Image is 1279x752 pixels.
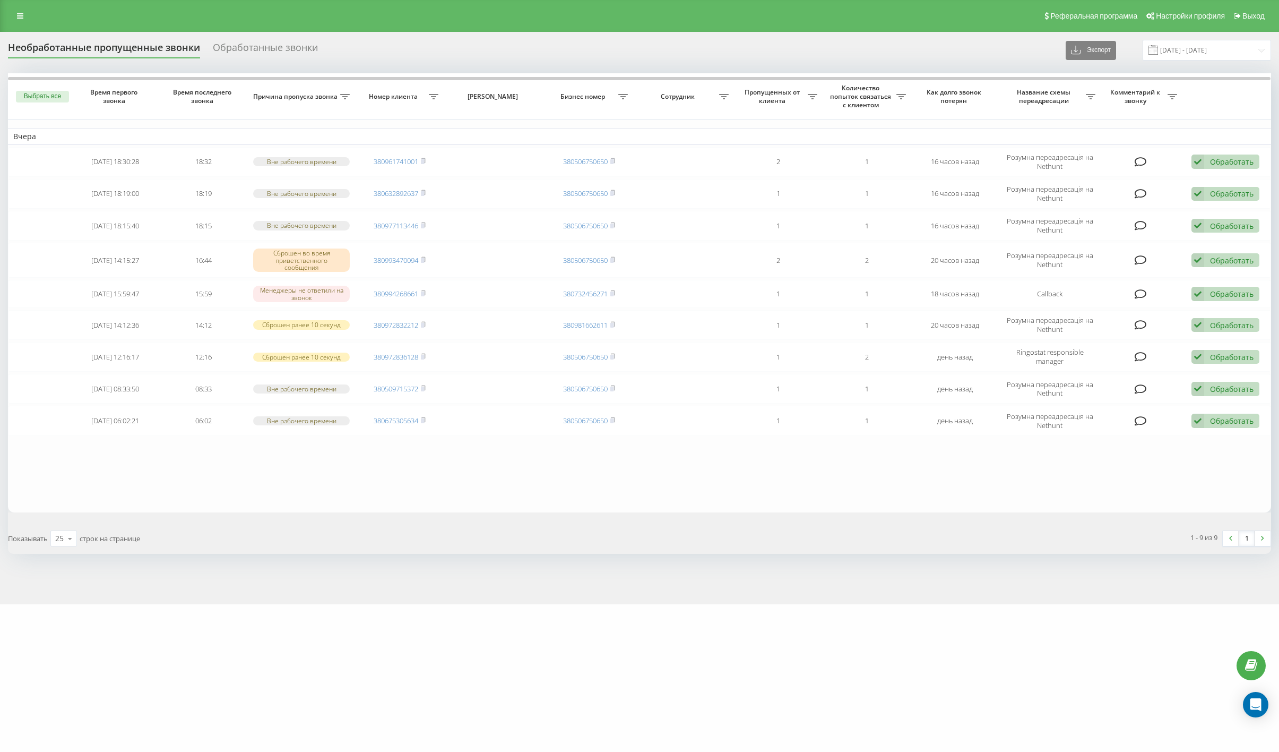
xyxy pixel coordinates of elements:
[71,211,160,241] td: [DATE] 18:15:40
[1156,12,1225,20] span: Настройки профиля
[563,416,608,425] a: 380506750650
[374,189,418,198] a: 380632892637
[739,88,808,105] span: Пропущенных от клиента
[1243,692,1268,717] div: Open Intercom Messenger
[55,533,64,544] div: 25
[1210,255,1254,266] div: Обработать
[253,157,350,166] div: Вне рабочего времени
[160,374,248,404] td: 08:33
[1210,352,1254,362] div: Обработать
[999,147,1100,177] td: Розумна переадресація на Nethunt
[8,129,1271,144] td: Вчера
[160,406,248,435] td: 06:02
[71,179,160,209] td: [DATE] 18:19:00
[8,42,200,58] div: Необработанные пропущенные звонки
[734,243,823,278] td: 2
[71,147,160,177] td: [DATE] 18:30:28
[253,249,350,272] div: Сброшен во время приветственного сообщения
[734,211,823,241] td: 1
[563,221,608,230] a: 380506750650
[253,320,350,329] div: Сброшен ранее 10 секунд
[71,310,160,340] td: [DATE] 14:12:36
[823,147,911,177] td: 1
[374,416,418,425] a: 380675305634
[160,310,248,340] td: 14:12
[823,243,911,278] td: 2
[823,406,911,435] td: 1
[734,406,823,435] td: 1
[734,310,823,340] td: 1
[160,147,248,177] td: 18:32
[1005,88,1085,105] span: Название схемы переадресации
[1066,41,1116,60] button: Экспорт
[563,157,608,166] a: 380506750650
[213,42,318,58] div: Обработанные звонки
[638,92,719,101] span: Сотрудник
[911,147,1000,177] td: 16 часов назад
[8,534,48,543] span: Показывать
[911,280,1000,308] td: 18 часов назад
[374,221,418,230] a: 380977113446
[999,342,1100,372] td: Ringostat responsible manager
[253,353,350,362] div: Сброшен ранее 10 секунд
[1210,189,1254,199] div: Обработать
[71,374,160,404] td: [DATE] 08:33:50
[1106,88,1168,105] span: Комментарий к звонку
[911,310,1000,340] td: 20 часов назад
[454,92,535,101] span: [PERSON_NAME]
[374,157,418,166] a: 380961741001
[1239,531,1255,546] a: 1
[563,384,608,394] a: 380506750650
[1210,157,1254,167] div: Обработать
[1210,289,1254,299] div: Обработать
[823,280,911,308] td: 1
[253,189,350,198] div: Вне рабочего времени
[374,255,418,265] a: 380993470094
[911,374,1000,404] td: день назад
[734,147,823,177] td: 2
[253,416,350,425] div: Вне рабочего времени
[828,84,896,109] span: Количество попыток связаться с клиентом
[1190,532,1217,543] div: 1 - 9 из 9
[823,374,911,404] td: 1
[1050,12,1137,20] span: Реферальная программа
[734,342,823,372] td: 1
[80,534,140,543] span: строк на странице
[360,92,429,101] span: Номер клиента
[80,88,150,105] span: Время первого звонка
[999,406,1100,435] td: Розумна переадресація на Nethunt
[1210,320,1254,330] div: Обработать
[169,88,239,105] span: Время последнего звонка
[550,92,618,101] span: Бизнес номер
[823,342,911,372] td: 2
[823,179,911,209] td: 1
[911,243,1000,278] td: 20 часов назад
[374,352,418,362] a: 380972836128
[1242,12,1265,20] span: Выход
[911,179,1000,209] td: 16 часов назад
[734,280,823,308] td: 1
[911,211,1000,241] td: 16 часов назад
[1210,416,1254,426] div: Обработать
[920,88,990,105] span: Как долго звонок потерян
[160,342,248,372] td: 12:16
[911,406,1000,435] td: день назад
[71,342,160,372] td: [DATE] 12:16:17
[563,255,608,265] a: 380506750650
[734,179,823,209] td: 1
[1210,384,1254,394] div: Обработать
[160,211,248,241] td: 18:15
[563,320,608,330] a: 380981662611
[253,221,350,230] div: Вне рабочего времени
[253,92,340,101] span: Причина пропуска звонка
[999,243,1100,278] td: Розумна переадресація на Nethunt
[999,310,1100,340] td: Розумна переадресація на Nethunt
[160,243,248,278] td: 16:44
[71,406,160,435] td: [DATE] 06:02:21
[823,211,911,241] td: 1
[999,211,1100,241] td: Розумна переадресація на Nethunt
[374,289,418,298] a: 380994268661
[563,352,608,362] a: 380506750650
[160,179,248,209] td: 18:19
[253,384,350,394] div: Вне рабочего времени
